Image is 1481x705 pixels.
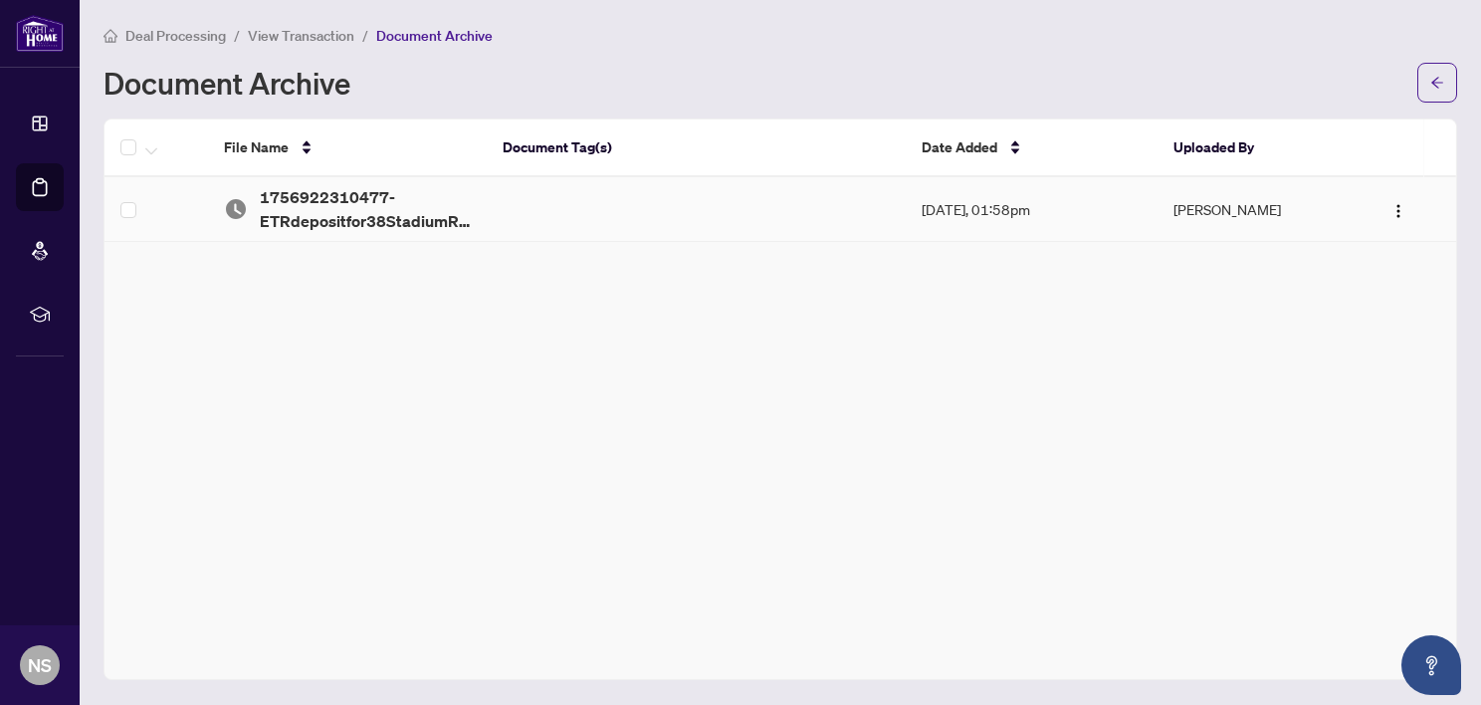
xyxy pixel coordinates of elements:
[260,185,472,233] span: 1756922310477-ETRdepositfor38StadiumRdunit655.jpg
[362,24,368,47] li: /
[234,24,240,47] li: /
[906,119,1158,177] th: Date Added
[1430,76,1444,90] span: arrow-left
[906,177,1158,242] td: [DATE], 01:58pm
[1401,635,1461,695] button: Open asap
[487,119,906,177] th: Document Tag(s)
[1390,203,1406,219] img: Logo
[1158,177,1367,242] td: [PERSON_NAME]
[104,67,350,99] h1: Document Archive
[376,27,493,45] span: Document Archive
[224,197,248,221] img: Document Status
[16,15,64,52] img: logo
[248,27,354,45] span: View Transaction
[1158,119,1367,177] th: Uploaded By
[208,119,488,177] th: File Name
[125,27,226,45] span: Deal Processing
[1382,193,1414,225] button: Logo
[28,651,52,679] span: NS
[224,136,289,158] span: File Name
[922,136,997,158] span: Date Added
[104,29,117,43] span: home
